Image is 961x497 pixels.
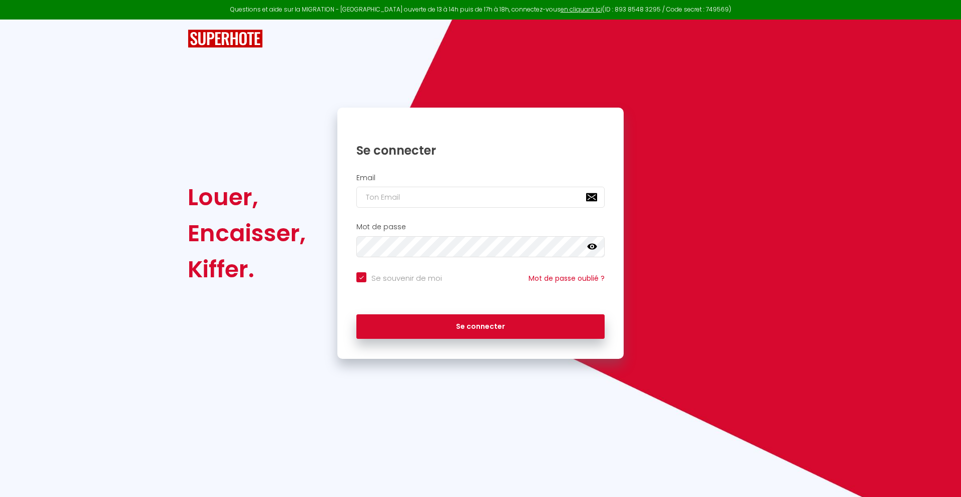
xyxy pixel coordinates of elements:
[561,5,602,14] a: en cliquant ici
[188,30,263,48] img: SuperHote logo
[529,273,605,283] a: Mot de passe oublié ?
[356,174,605,182] h2: Email
[188,215,306,251] div: Encaisser,
[356,187,605,208] input: Ton Email
[188,179,306,215] div: Louer,
[356,143,605,158] h1: Se connecter
[356,314,605,339] button: Se connecter
[356,223,605,231] h2: Mot de passe
[188,251,306,287] div: Kiffer.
